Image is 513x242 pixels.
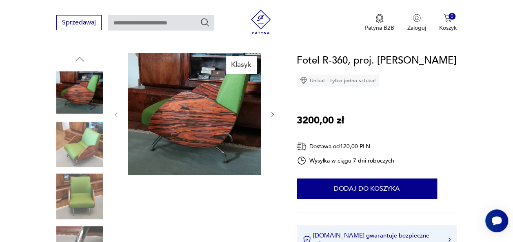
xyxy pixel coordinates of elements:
button: Patyna B2B [365,14,394,32]
button: Sprzedawaj [56,15,102,30]
div: Wysyłka w ciągu 7 dni roboczych [297,156,395,165]
img: Ikona diamentu [300,77,307,84]
img: Ikona dostawy [297,141,306,152]
p: Patyna B2B [365,24,394,32]
img: Ikona koszyka [444,14,452,22]
button: Szukaj [200,18,210,27]
button: Dodaj do koszyka [297,178,437,199]
div: Dostawa od 120,00 PLN [297,141,395,152]
img: Ikona strzałki w prawo [448,238,451,242]
img: Zdjęcie produktu Fotel R-360, proj. J. Różański [56,121,103,168]
img: Ikona medalu [375,14,384,23]
a: Ikona medaluPatyna B2B [365,14,394,32]
div: 0 [449,13,455,20]
h1: Fotel R-360, proj. [PERSON_NAME] [297,53,457,68]
img: Zdjęcie produktu Fotel R-360, proj. J. Różański [128,53,261,175]
iframe: Smartsupp widget button [485,209,508,232]
p: Zaloguj [407,24,426,32]
img: Zdjęcie produktu Fotel R-360, proj. J. Różański [56,69,103,116]
p: Koszyk [439,24,457,32]
img: Zdjęcie produktu Fotel R-360, proj. J. Różański [56,173,103,220]
button: Zaloguj [407,14,426,32]
div: Klasyk [226,56,256,73]
img: Ikonka użytkownika [413,14,421,22]
img: Patyna - sklep z meblami i dekoracjami vintage [249,10,273,34]
div: Unikat - tylko jedna sztuka! [297,75,379,87]
a: Sprzedawaj [56,20,102,26]
p: 3200,00 zł [297,113,344,128]
button: 0Koszyk [439,14,457,32]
